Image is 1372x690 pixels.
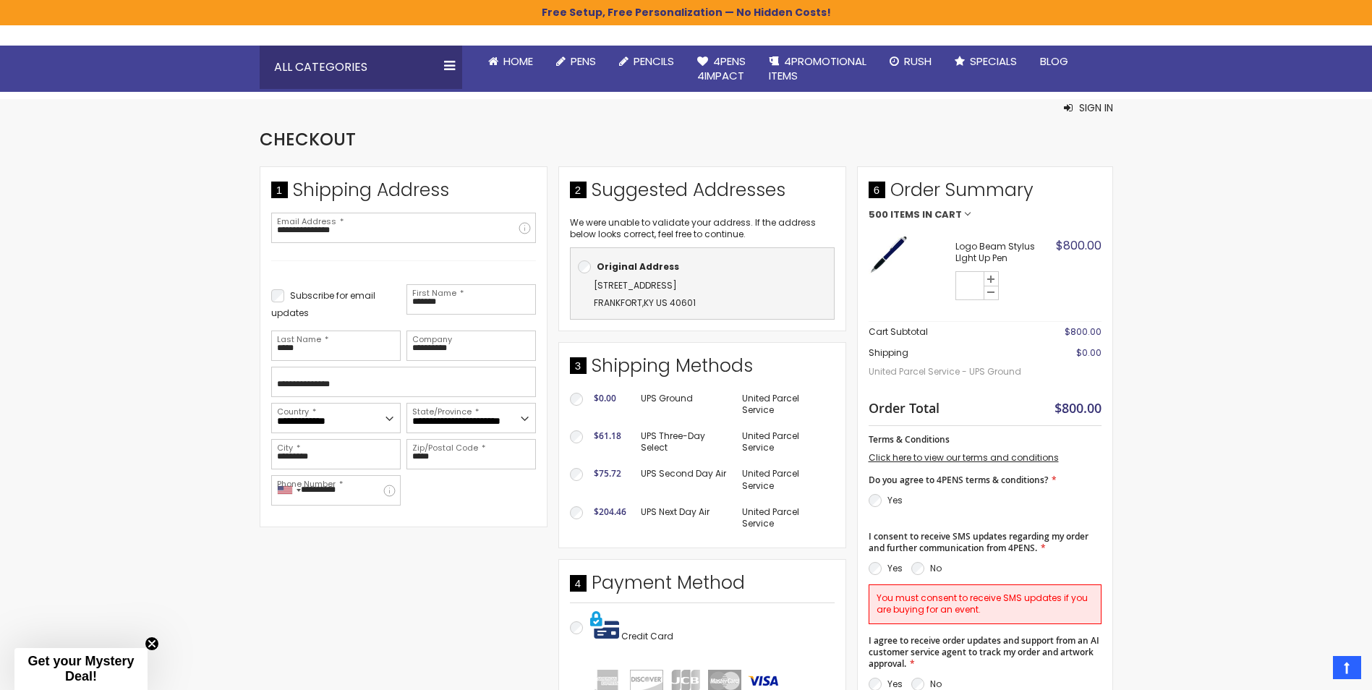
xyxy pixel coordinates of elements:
[887,494,903,506] label: Yes
[477,46,545,77] a: Home
[14,648,148,690] div: Get your Mystery Deal!Close teaser
[735,386,834,423] td: United Parcel Service
[634,499,736,537] td: UPS Next Day Air
[869,397,939,417] strong: Order Total
[1076,346,1102,359] span: $0.00
[260,46,462,89] div: All Categories
[656,297,668,309] span: US
[597,260,679,273] b: Original Address
[578,277,827,312] div: ,
[634,461,736,498] td: UPS Second Day Air
[869,584,1102,623] div: You must consent to receive SMS updates if you are buying for an event.
[869,210,888,220] span: 500
[621,630,673,642] span: Credit Card
[943,46,1028,77] a: Specials
[697,54,746,83] span: 4Pens 4impact
[686,46,757,93] a: 4Pens4impact
[757,46,878,93] a: 4PROMOTIONALITEMS
[1028,46,1080,77] a: Blog
[970,54,1017,69] span: Specials
[634,386,736,423] td: UPS Ground
[271,178,536,210] div: Shipping Address
[869,433,950,446] span: Terms & Conditions
[887,562,903,574] label: Yes
[869,359,1030,385] span: United Parcel Service - UPS Ground
[878,46,943,77] a: Rush
[570,571,835,602] div: Payment Method
[955,241,1052,264] strong: Logo Beam Stylus LIght Up Pen
[634,423,736,461] td: UPS Three-Day Select
[869,530,1088,554] span: I consent to receive SMS updates regarding my order and further communication from 4PENS.
[594,430,621,442] span: $61.18
[1253,651,1372,690] iframe: Google Customer Reviews
[271,289,375,319] span: Subscribe for email updates
[608,46,686,77] a: Pencils
[1056,237,1102,254] span: $800.00
[644,297,654,309] span: KY
[272,476,305,505] div: United States: +1
[735,423,834,461] td: United Parcel Service
[904,54,932,69] span: Rush
[930,678,942,690] label: No
[869,451,1059,464] a: Click here to view our terms and conditions
[590,610,619,639] img: Pay with credit card
[634,54,674,69] span: Pencils
[594,279,677,291] span: [STREET_ADDRESS]
[594,392,616,404] span: $0.00
[594,506,626,518] span: $204.46
[769,54,866,83] span: 4PROMOTIONAL ITEMS
[869,634,1099,670] span: I agree to receive order updates and support from an AI customer service agent to track my order ...
[890,210,962,220] span: Items in Cart
[1079,101,1113,115] span: Sign In
[735,461,834,498] td: United Parcel Service
[145,636,159,651] button: Close teaser
[869,346,908,359] span: Shipping
[571,54,596,69] span: Pens
[1040,54,1068,69] span: Blog
[1064,101,1113,115] button: Sign In
[735,499,834,537] td: United Parcel Service
[545,46,608,77] a: Pens
[27,654,134,683] span: Get your Mystery Deal!
[869,234,908,274] img: Logo Beam Stylus LIght Up Pen-Blue
[869,178,1102,210] span: Order Summary
[1054,399,1102,417] span: $800.00
[869,474,1048,486] span: Do you agree to 4PENS terms & conditions?
[887,678,903,690] label: Yes
[594,297,642,309] span: FRANKFORT
[260,127,356,151] span: Checkout
[869,322,1030,343] th: Cart Subtotal
[570,217,835,240] p: We were unable to validate your address. If the address below looks correct, feel free to continue.
[570,178,835,210] div: Suggested Addresses
[1065,325,1102,338] span: $800.00
[503,54,533,69] span: Home
[570,354,835,386] div: Shipping Methods
[930,562,942,574] label: No
[670,297,696,309] span: 40601
[594,467,621,480] span: $75.72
